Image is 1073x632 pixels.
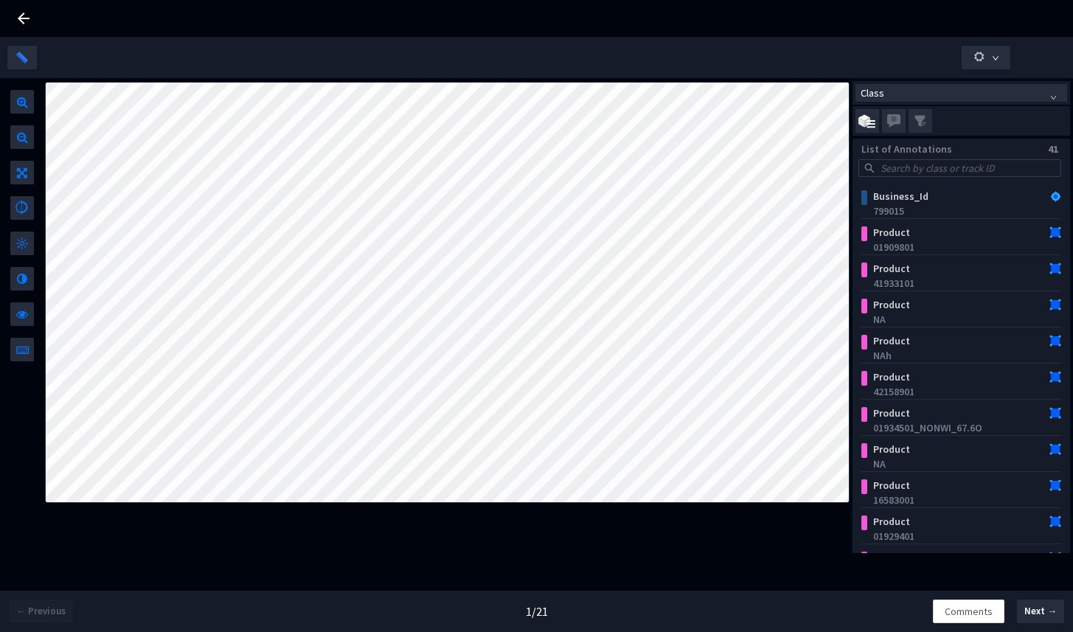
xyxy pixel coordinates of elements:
div: 799015 [873,204,1055,218]
div: NA [873,312,1055,327]
img: Annotation [1049,479,1061,491]
div: NA [873,456,1055,471]
img: Annotation [1050,191,1061,202]
div: Product [867,478,1023,493]
img: Annotation [1049,335,1061,347]
div: 01909801 [873,240,1055,254]
div: Product [867,369,1023,384]
button: Next → [1017,600,1064,623]
img: svg+xml;base64,PHN2ZyB4bWxucz0iaHR0cDovL3d3dy53My5vcmcvMjAwMC9zdmciIHdpZHRoPSIxNiIgaGVpZ2h0PSIxNi... [914,115,926,127]
img: Annotation [1049,226,1061,238]
div: Product [867,261,1023,276]
img: Annotation [1049,299,1061,310]
div: NAh [873,348,1055,363]
div: Product [867,333,1023,348]
div: 41 [1048,142,1058,156]
button: down [962,46,1010,69]
img: svg+xml;base64,PHN2ZyB3aWR0aD0iMjMiIGhlaWdodD0iMTkiIHZpZXdCb3g9IjAgMCAyMyAxOSIgZmlsbD0ibm9uZSIgeG... [858,114,875,128]
div: List of Annotations [861,142,952,156]
button: Comments [933,600,1004,623]
span: down [992,55,999,62]
div: 1 / 21 [526,603,548,620]
img: Annotation [1049,443,1061,455]
div: Product [867,514,1023,529]
div: Product [867,225,1023,240]
div: Product [867,297,1023,312]
div: Product [867,406,1023,420]
img: Annotation [1049,371,1061,383]
span: Next → [1024,604,1057,619]
img: Annotation [1049,552,1061,563]
div: Product [867,550,1023,565]
div: 01934501_NONWI_67.6O [873,420,1055,435]
div: 42158901 [873,384,1055,399]
img: Annotation [1049,263,1061,274]
div: Business_Id [867,189,1023,204]
input: Search by class or track ID [878,160,1055,176]
div: 41933101 [873,276,1055,291]
div: 01929401 [873,529,1055,544]
img: Annotation [1049,515,1061,527]
div: 16583001 [873,493,1055,507]
span: Comments [945,603,993,619]
span: search [864,163,875,173]
div: Product [867,442,1023,456]
img: Annotation [1049,407,1061,419]
img: svg+xml;base64,PHN2ZyB3aWR0aD0iMjQiIGhlaWdodD0iMjQiIHZpZXdCb3g9IjAgMCAyNCAyNCIgZmlsbD0ibm9uZSIgeG... [885,112,903,130]
span: Class [861,85,1062,101]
